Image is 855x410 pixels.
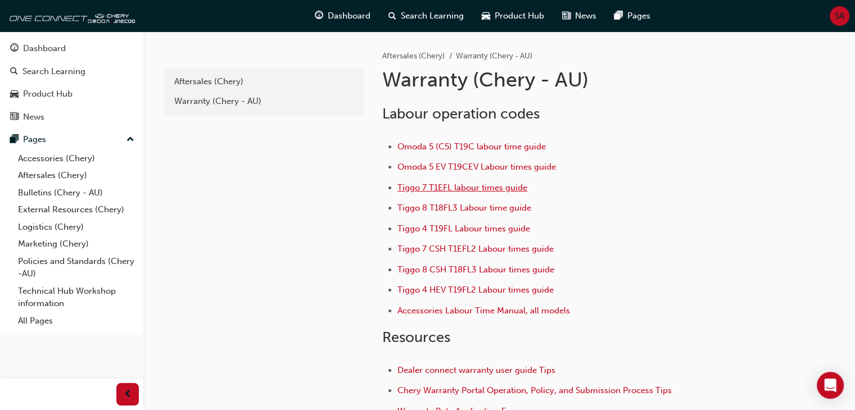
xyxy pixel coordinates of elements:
div: Product Hub [23,88,73,101]
a: car-iconProduct Hub [473,4,553,28]
div: Warranty (Chery - AU) [174,95,354,108]
a: Chery Warranty Portal Operation, Policy, and Submission Process Tips [397,385,672,395]
span: up-icon [126,133,134,147]
span: search-icon [10,67,18,77]
span: car-icon [10,89,19,99]
button: Pages [4,129,139,150]
a: Warranty (Chery - AU) [169,92,360,111]
span: News [575,10,596,22]
span: Resources [382,329,450,346]
a: Aftersales (Chery) [13,167,139,184]
span: pages-icon [614,9,623,23]
a: Accessories (Chery) [13,150,139,167]
span: news-icon [562,9,571,23]
a: Tiggo 7 T1EFL labour times guide [397,183,527,193]
a: Omoda 5 (C5) T19C labour time guide [397,142,546,152]
a: Logistics (Chery) [13,218,139,236]
a: Technical Hub Workshop information [13,283,139,312]
a: Aftersales (Chery) [169,72,360,92]
h1: Warranty (Chery - AU) [382,67,751,92]
a: search-iconSearch Learning [379,4,473,28]
button: SA [830,6,849,26]
a: All Pages [13,312,139,330]
span: Product Hub [495,10,544,22]
span: guage-icon [10,44,19,54]
a: Tiggo 7 CSH T1EFL2 Labour times guide [397,244,554,254]
a: Aftersales (Chery) [382,51,445,61]
a: guage-iconDashboard [306,4,379,28]
span: guage-icon [315,9,323,23]
a: news-iconNews [553,4,605,28]
div: Aftersales (Chery) [174,75,354,88]
a: Product Hub [4,84,139,104]
div: Search Learning [22,65,85,78]
a: External Resources (Chery) [13,201,139,218]
button: DashboardSearch LearningProduct HubNews [4,36,139,129]
span: Labour operation codes [382,105,540,122]
span: Dashboard [328,10,370,22]
span: search-icon [388,9,396,23]
a: News [4,107,139,127]
a: Tiggo 4 HEV T19FL2 Labour times guide [397,285,554,295]
span: Search Learning [401,10,464,22]
a: Dashboard [4,38,139,59]
a: Omoda 5 EV T19CEV Labour times guide [397,162,556,172]
a: Accessories Labour Time Manual, all models [397,306,570,316]
img: oneconnect [6,4,135,27]
div: Dashboard [23,42,66,55]
div: Pages [23,133,46,146]
span: prev-icon [124,388,132,402]
a: Tiggo 8 CSH T18FL3 Labour times guide [397,265,554,275]
a: Dealer connect warranty user guide Tips [397,365,555,375]
li: Warranty (Chery - AU) [456,50,532,63]
a: Marketing (Chery) [13,235,139,253]
span: SA [835,10,844,22]
a: Tiggo 4 T19FL Labour times guide [397,224,530,234]
span: car-icon [482,9,490,23]
a: Policies and Standards (Chery -AU) [13,253,139,283]
a: Bulletins (Chery - AU) [13,184,139,202]
div: News [23,111,44,124]
a: Tiggo 8 T18FL3 Labour time guide [397,203,531,213]
div: Open Intercom Messenger [817,372,844,399]
span: pages-icon [10,135,19,145]
span: news-icon [10,112,19,122]
a: pages-iconPages [605,4,659,28]
span: Pages [627,10,650,22]
a: Search Learning [4,61,139,82]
